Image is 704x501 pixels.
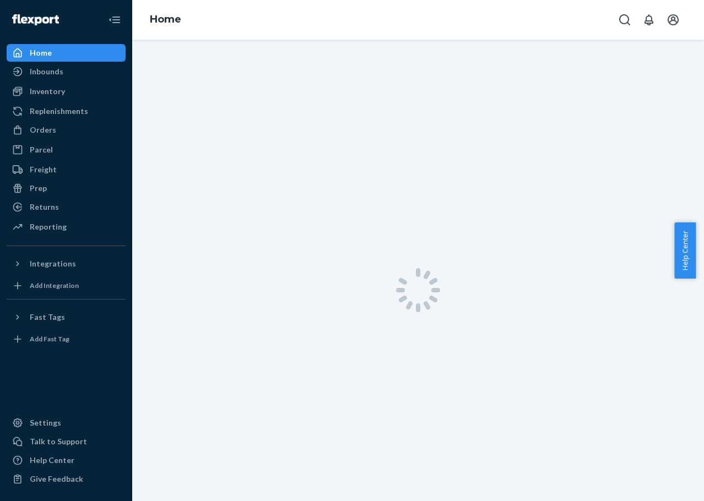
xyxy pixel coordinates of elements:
a: Inventory [7,83,126,100]
a: Parcel [7,141,126,159]
a: Home [7,44,126,62]
img: Flexport logo [12,14,59,25]
a: Replenishments [7,102,126,120]
a: Prep [7,179,126,197]
a: Returns [7,198,126,216]
div: Replenishments [30,106,88,117]
a: Settings [7,414,126,432]
div: Help Center [30,455,74,466]
a: Orders [7,121,126,139]
button: Open notifications [638,9,660,31]
a: Home [150,13,181,25]
button: Integrations [7,255,126,273]
div: Orders [30,124,56,135]
button: Talk to Support [7,433,126,450]
div: Fast Tags [30,312,65,323]
div: Settings [30,417,61,428]
a: Add Fast Tag [7,330,126,348]
div: Prep [30,183,47,194]
a: Freight [7,161,126,178]
a: Reporting [7,218,126,236]
div: Inbounds [30,66,63,77]
div: Add Integration [30,281,79,290]
div: Inventory [30,86,65,97]
button: Open account menu [662,9,684,31]
div: Freight [30,164,57,175]
a: Inbounds [7,63,126,80]
div: Parcel [30,144,53,155]
button: Close Navigation [104,9,126,31]
div: Home [30,47,52,58]
a: Help Center [7,451,126,469]
div: Give Feedback [30,473,83,484]
div: Reporting [30,221,67,232]
a: Add Integration [7,277,126,295]
button: Help Center [674,222,696,279]
button: Fast Tags [7,308,126,326]
button: Open Search Box [614,9,636,31]
ol: breadcrumbs [141,4,190,36]
div: Integrations [30,258,76,269]
div: Talk to Support [30,436,87,447]
div: Add Fast Tag [30,334,69,344]
button: Give Feedback [7,470,126,488]
div: Returns [30,202,59,213]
